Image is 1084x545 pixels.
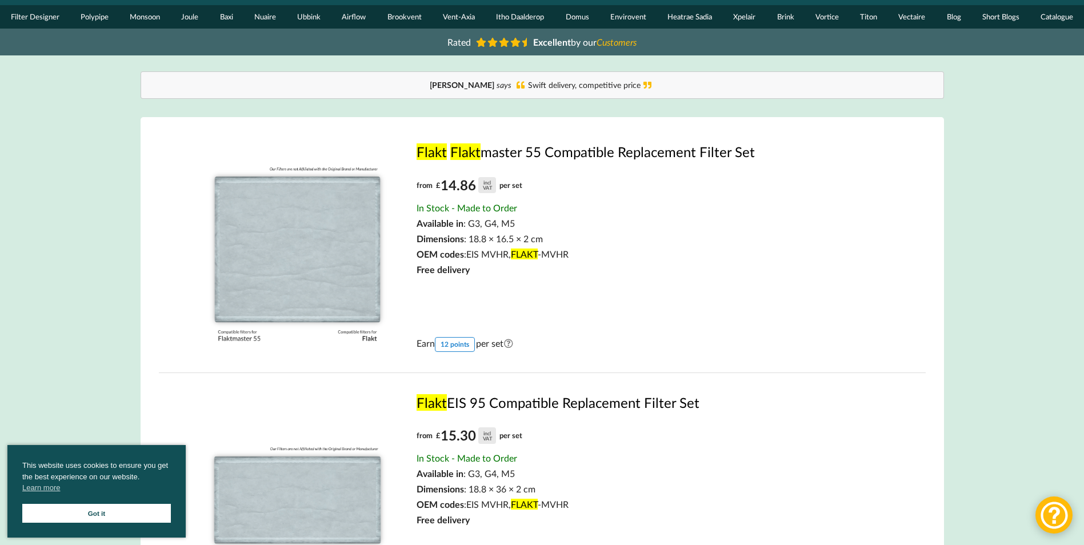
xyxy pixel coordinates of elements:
span: OEM codes [417,499,464,510]
a: Titon [850,5,888,29]
a: Heatrae Sadia [657,5,722,29]
div: In Stock - Made to Order [417,452,890,463]
span: Earn per set [417,337,516,352]
a: Ubbink [287,5,331,29]
a: Vent-Axia [432,5,485,29]
a: Flakt Flaktmaster 55 Compatible Replacement Filter Set [417,143,890,160]
span: Dimensions [417,233,464,244]
a: Joule [171,5,209,29]
div: incl [483,180,491,185]
a: Airflow [331,5,377,29]
a: Vortice [805,5,849,29]
a: FlaktEIS 95 Compatible Replacement Filter Set [417,394,890,411]
span: £ [436,177,441,194]
div: : [417,499,890,510]
div: 15.30 [436,427,496,444]
span: £ [436,427,441,444]
mark: Flakt [450,143,481,160]
a: Itho Daalderop [486,5,555,29]
img: Flakt_Flaktmaster_55_.png [194,143,401,350]
div: 12 points [435,337,475,352]
a: Brink [766,5,805,29]
a: Envirovent [599,5,657,29]
div: Free delivery [417,264,890,275]
div: Free delivery [417,514,890,525]
span: Rated [447,37,471,47]
div: : G3, G4, M5 [417,218,890,229]
div: In Stock - Made to Order [417,202,890,213]
div: cookieconsent [7,445,186,538]
div: : 18.8 × 36 × 2 cm [417,483,890,494]
span: per set [499,181,522,190]
a: Vectaire [888,5,936,29]
a: Nuaire [243,5,286,29]
a: Xpelair [723,5,766,29]
span: EIS MVHR, -MVHR [466,249,569,259]
i: says [497,80,511,90]
div: : G3, G4, M5 [417,468,890,479]
div: incl [483,431,491,436]
a: Monsoon [119,5,171,29]
a: Baxi [209,5,243,29]
a: Rated Excellentby ourCustomers [439,33,645,51]
i: Customers [597,37,637,47]
a: Short Blogs [971,5,1030,29]
div: 14.86 [436,177,496,194]
a: Got it cookie [22,504,171,523]
span: Dimensions [417,483,464,494]
a: Brookvent [377,5,432,29]
span: Available in [417,468,463,479]
span: EIS MVHR, -MVHR [466,499,569,510]
a: Catalogue [1030,5,1084,29]
a: Polypipe [70,5,119,29]
mark: Flakt [417,143,447,160]
span: from [417,181,433,190]
b: Excellent [533,37,571,47]
div: VAT [483,185,492,190]
a: cookies - Learn more [22,482,60,494]
span: Available in [417,218,463,229]
span: from [417,431,433,440]
a: Domus [555,5,599,29]
mark: Flakt [417,394,447,411]
span: by our [533,37,637,47]
span: This website uses cookies to ensure you get the best experience on our website. [22,460,171,496]
div: : 18.8 × 16.5 × 2 cm [417,233,890,244]
mark: FLAKT [511,249,538,259]
div: : [417,249,890,259]
a: Blog [936,5,971,29]
div: VAT [483,436,492,441]
b: [PERSON_NAME] [430,80,494,90]
mark: FLAKT [511,499,538,510]
div: Swift delivery, competitive price [153,79,932,91]
span: per set [499,431,522,440]
span: OEM codes [417,249,464,259]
